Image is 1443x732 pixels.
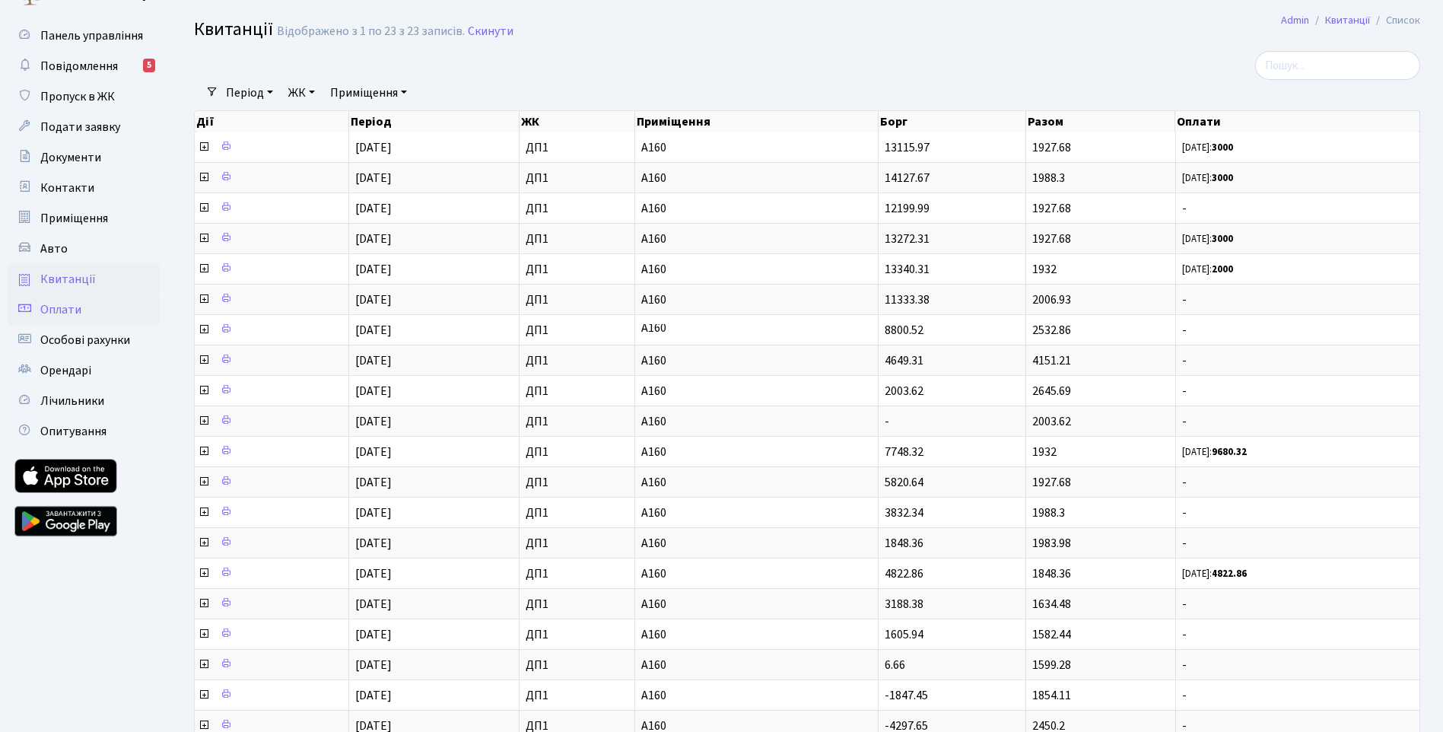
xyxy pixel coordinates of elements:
span: - [1182,720,1413,732]
a: Квитанції [8,264,160,294]
span: 13340.31 [885,261,930,278]
span: А160 [641,446,872,458]
span: [DATE] [355,291,392,308]
span: Опитування [40,423,106,440]
div: Відображено з 1 по 23 з 23 записів. [277,24,465,39]
span: 2645.69 [1032,383,1071,399]
small: [DATE]: [1182,232,1233,246]
span: ДП1 [526,446,629,458]
a: Оплати [8,294,160,325]
span: 12199.99 [885,200,930,217]
span: 1988.3 [1032,504,1065,521]
span: Авто [40,240,68,257]
div: 5 [143,59,155,72]
span: 1582.44 [1032,626,1071,643]
span: [DATE] [355,352,392,369]
a: Admin [1281,12,1309,28]
span: А160 [641,598,872,610]
th: Борг [879,111,1026,132]
span: 4822.86 [885,565,923,582]
span: А160 [641,142,872,154]
span: [DATE] [355,504,392,521]
a: Авто [8,234,160,264]
span: [DATE] [355,231,392,247]
span: [DATE] [355,322,392,339]
span: 1932 [1032,261,1057,278]
span: А160 [641,263,872,275]
span: 14127.67 [885,170,930,186]
span: А160 [641,233,872,245]
th: Дії [195,111,349,132]
th: Оплати [1175,111,1420,132]
span: - [1182,537,1413,549]
b: 3000 [1212,171,1233,185]
th: ЖК [520,111,636,132]
a: Особові рахунки [8,325,160,355]
span: ДП1 [526,720,629,732]
span: 1927.68 [1032,139,1071,156]
span: А160 [641,720,872,732]
span: А160 [641,294,872,306]
span: ДП1 [526,537,629,549]
span: Квитанції [194,16,273,43]
span: 1605.94 [885,626,923,643]
span: - [1182,355,1413,367]
span: ДП1 [526,507,629,519]
a: Пропуск в ЖК [8,81,160,112]
a: Опитування [8,416,160,447]
span: А160 [641,202,872,215]
span: 13272.31 [885,231,930,247]
span: А160 [641,172,872,184]
span: [DATE] [355,383,392,399]
span: ДП1 [526,659,629,671]
span: - [1182,202,1413,215]
span: ДП1 [526,324,629,336]
span: ДП1 [526,355,629,367]
span: ДП1 [526,689,629,702]
span: ДП1 [526,598,629,610]
span: ДП1 [526,568,629,580]
span: [DATE] [355,444,392,460]
span: ДП1 [526,415,629,428]
span: -1847.45 [885,687,928,704]
span: 4649.31 [885,352,923,369]
a: Скинути [468,24,513,39]
span: А160 [641,568,872,580]
span: 2003.62 [1032,413,1071,430]
span: [DATE] [355,687,392,704]
b: 9680.32 [1212,445,1247,459]
span: 1988.3 [1032,170,1065,186]
b: 3000 [1212,232,1233,246]
a: Повідомлення5 [8,51,160,81]
b: 2000 [1212,263,1233,276]
span: Контакти [40,180,94,196]
span: - [1182,507,1413,519]
span: [DATE] [355,626,392,643]
span: 3832.34 [885,504,923,521]
span: - [1182,476,1413,489]
span: - [1182,659,1413,671]
a: Лічильники [8,386,160,416]
span: 7748.32 [885,444,923,460]
th: Приміщення [635,111,879,132]
span: - [1182,294,1413,306]
a: Квитанції [1325,12,1370,28]
nav: breadcrumb [1258,5,1443,37]
span: 5820.64 [885,474,923,491]
span: [DATE] [355,565,392,582]
span: [DATE] [355,596,392,613]
small: [DATE]: [1182,567,1247,581]
span: - [885,413,889,430]
span: 11333.38 [885,291,930,308]
a: Орендарі [8,355,160,386]
span: 1983.98 [1032,535,1071,552]
a: Період [220,80,279,106]
span: Орендарі [40,362,91,379]
span: 1854.11 [1032,687,1071,704]
span: [DATE] [355,139,392,156]
input: Пошук... [1255,51,1420,80]
span: 1927.68 [1032,231,1071,247]
span: Квитанції [40,271,96,288]
span: - [1182,689,1413,702]
a: Контакти [8,173,160,203]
